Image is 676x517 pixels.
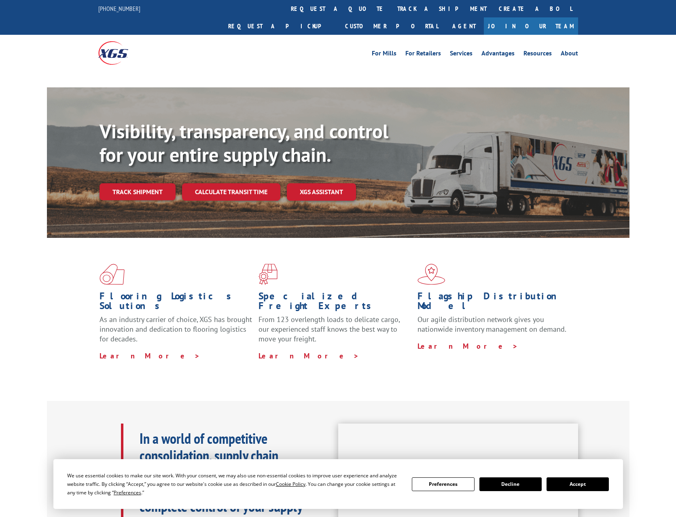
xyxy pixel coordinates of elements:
[259,315,411,351] p: From 123 overlength loads to delicate cargo, our experienced staff knows the best way to move you...
[98,4,140,13] a: [PHONE_NUMBER]
[412,477,474,491] button: Preferences
[259,264,278,285] img: xgs-icon-focused-on-flooring-red
[53,459,623,509] div: Cookie Consent Prompt
[372,50,396,59] a: For Mills
[481,50,515,59] a: Advantages
[547,477,609,491] button: Accept
[450,50,473,59] a: Services
[479,477,542,491] button: Decline
[259,351,359,360] a: Learn More >
[100,291,252,315] h1: Flooring Logistics Solutions
[444,17,484,35] a: Agent
[222,17,339,35] a: Request a pickup
[100,119,388,167] b: Visibility, transparency, and control for your entire supply chain.
[182,183,280,201] a: Calculate transit time
[417,315,566,334] span: Our agile distribution network gives you nationwide inventory management on demand.
[417,264,445,285] img: xgs-icon-flagship-distribution-model-red
[100,183,176,200] a: Track shipment
[100,351,200,360] a: Learn More >
[417,341,518,351] a: Learn More >
[67,471,402,497] div: We use essential cookies to make our site work. With your consent, we may also use non-essential ...
[417,291,570,315] h1: Flagship Distribution Model
[484,17,578,35] a: Join Our Team
[100,315,252,343] span: As an industry carrier of choice, XGS has brought innovation and dedication to flooring logistics...
[287,183,356,201] a: XGS ASSISTANT
[561,50,578,59] a: About
[114,489,141,496] span: Preferences
[259,291,411,315] h1: Specialized Freight Experts
[339,17,444,35] a: Customer Portal
[523,50,552,59] a: Resources
[276,481,305,487] span: Cookie Policy
[405,50,441,59] a: For Retailers
[100,264,125,285] img: xgs-icon-total-supply-chain-intelligence-red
